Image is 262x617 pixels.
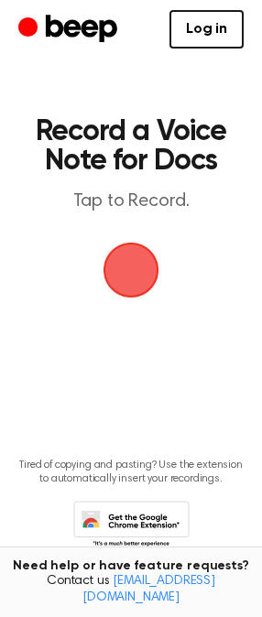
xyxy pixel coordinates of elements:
a: Log in [169,10,244,49]
p: Tap to Record. [33,190,229,213]
h1: Record a Voice Note for Docs [33,117,229,176]
p: Tired of copying and pasting? Use the extension to automatically insert your recordings. [15,459,247,486]
a: Beep [18,12,122,48]
img: Beep Logo [104,243,158,298]
a: [EMAIL_ADDRESS][DOMAIN_NAME] [82,575,215,604]
span: Contact us [11,574,251,606]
